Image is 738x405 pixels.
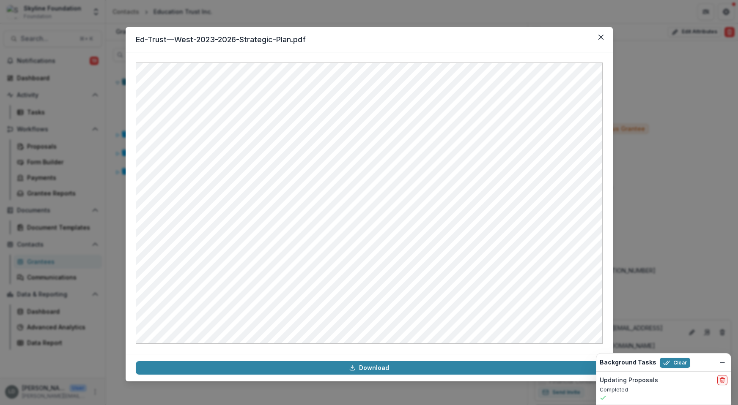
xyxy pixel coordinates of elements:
button: Dismiss [717,357,727,367]
p: Completed [600,386,727,394]
a: Download [136,361,603,375]
header: Ed-Trust—West-2023-2026-Strategic-Plan.pdf [126,27,613,52]
button: Clear [660,358,690,368]
h2: Updating Proposals [600,377,658,384]
button: delete [717,375,727,385]
h2: Background Tasks [600,359,656,366]
button: Close [594,30,608,44]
